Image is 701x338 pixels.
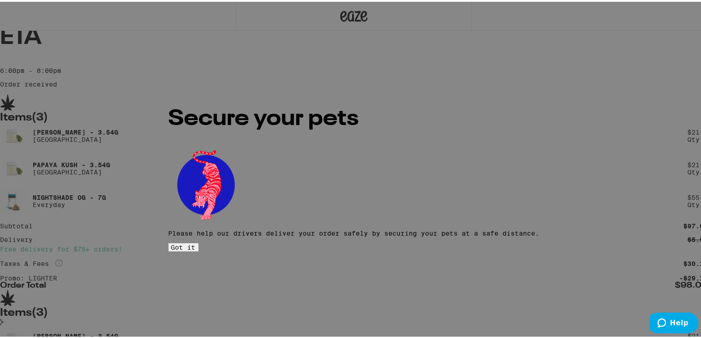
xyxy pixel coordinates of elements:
p: Please help our drivers deliver your order safely by securing your pets at a safe distance. [169,228,540,235]
button: Got it [169,241,198,250]
h2: Secure your pets [169,106,540,128]
span: Got it [171,242,196,249]
img: pets [169,146,243,220]
iframe: Opens a widget where you can find more information [650,311,699,333]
